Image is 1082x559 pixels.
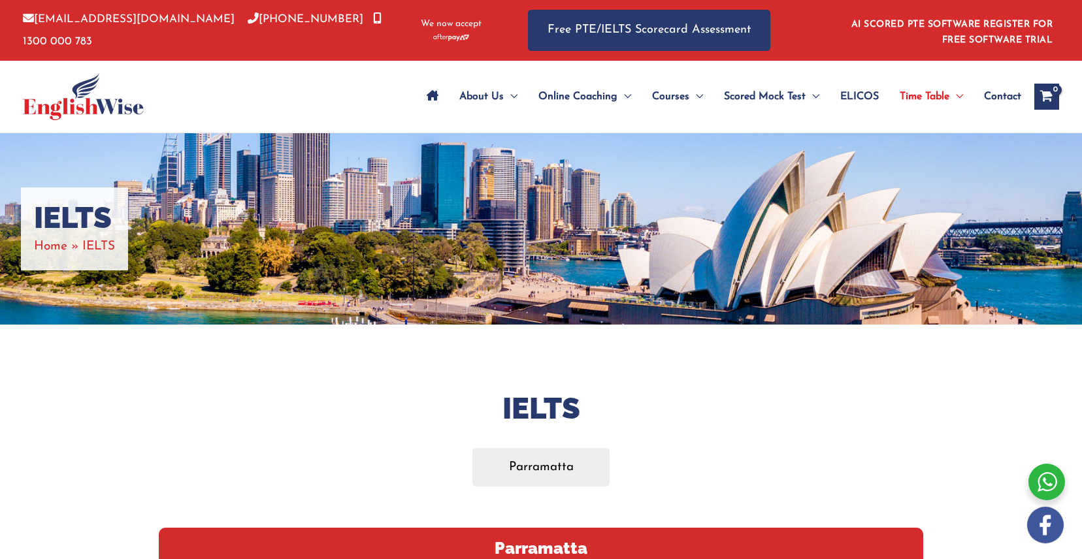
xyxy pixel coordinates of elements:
span: Menu Toggle [806,74,819,120]
a: [PHONE_NUMBER] [248,14,363,25]
nav: Breadcrumbs [34,236,115,257]
span: Menu Toggle [689,74,703,120]
span: About Us [459,74,504,120]
span: Menu Toggle [949,74,963,120]
a: About UsMenu Toggle [449,74,528,120]
span: Menu Toggle [504,74,517,120]
span: Courses [652,74,689,120]
img: Afterpay-Logo [433,34,469,41]
span: IELTS [82,240,115,253]
a: Home [34,240,67,253]
a: [EMAIL_ADDRESS][DOMAIN_NAME] [23,14,235,25]
span: ELICOS [840,74,879,120]
span: We now accept [421,18,482,31]
span: Scored Mock Test [724,74,806,120]
a: AI SCORED PTE SOFTWARE REGISTER FOR FREE SOFTWARE TRIAL [851,20,1053,45]
h1: IELTS [34,200,115,236]
a: Online CoachingMenu Toggle [528,74,642,120]
img: cropped-ew-logo [23,73,144,120]
span: Menu Toggle [617,74,631,120]
aside: Header Widget 1 [844,9,1059,52]
span: Contact [984,74,1021,120]
img: white-facebook.png [1027,507,1064,543]
h2: Ielts [159,390,923,428]
a: Contact [974,74,1021,120]
a: View Shopping Cart, empty [1034,84,1059,110]
a: Time TableMenu Toggle [889,74,974,120]
a: CoursesMenu Toggle [642,74,713,120]
span: Online Coaching [538,74,617,120]
nav: Site Navigation: Main Menu [416,74,1021,120]
span: Time Table [900,74,949,120]
a: 1300 000 783 [23,14,382,46]
a: ELICOS [830,74,889,120]
a: Parramatta [472,448,610,487]
a: Free PTE/IELTS Scorecard Assessment [528,10,770,51]
a: Scored Mock TestMenu Toggle [713,74,830,120]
